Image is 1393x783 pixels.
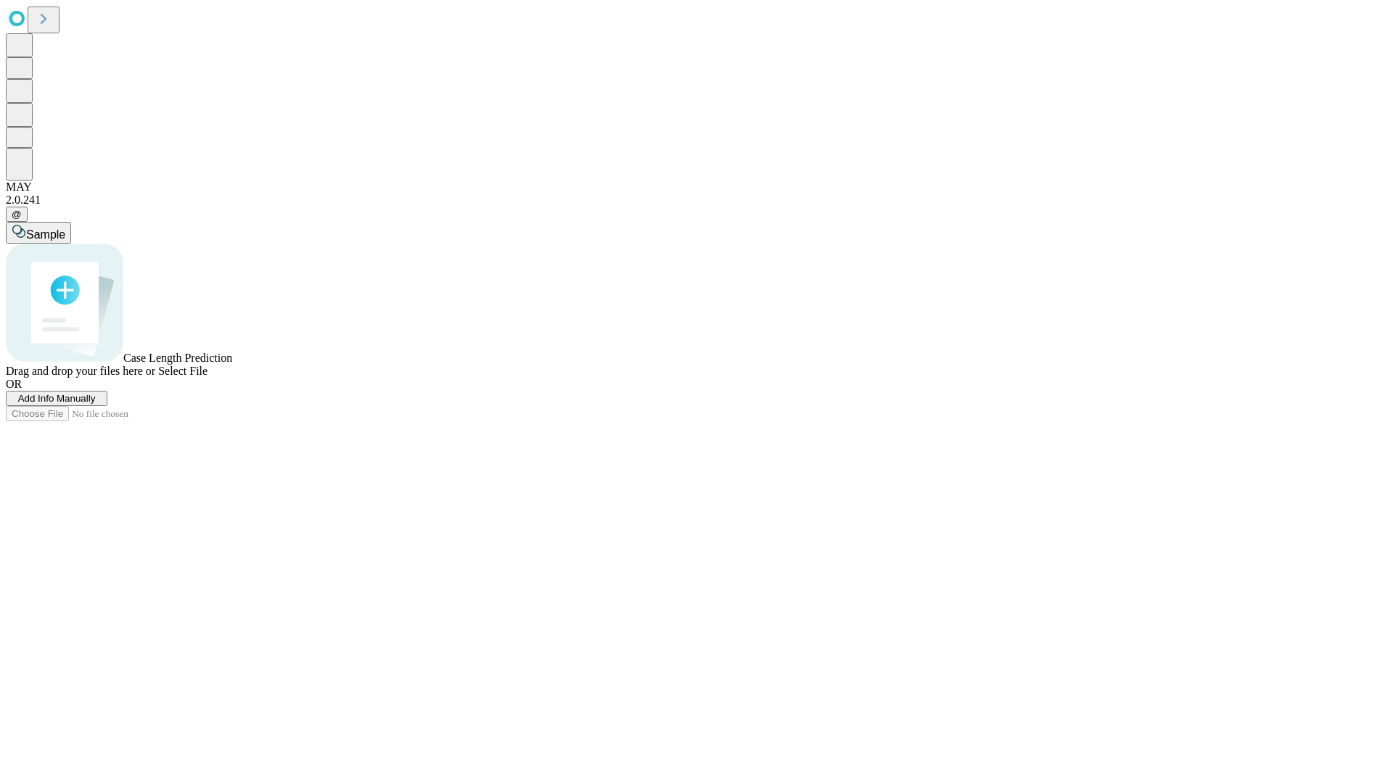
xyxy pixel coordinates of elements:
span: Sample [26,228,65,241]
span: Drag and drop your files here or [6,365,155,377]
button: Sample [6,222,71,244]
span: @ [12,209,22,220]
button: @ [6,207,28,222]
button: Add Info Manually [6,391,107,406]
span: Select File [158,365,207,377]
span: Add Info Manually [18,393,96,404]
div: MAY [6,181,1387,194]
span: Case Length Prediction [123,352,232,364]
div: 2.0.241 [6,194,1387,207]
span: OR [6,378,22,390]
